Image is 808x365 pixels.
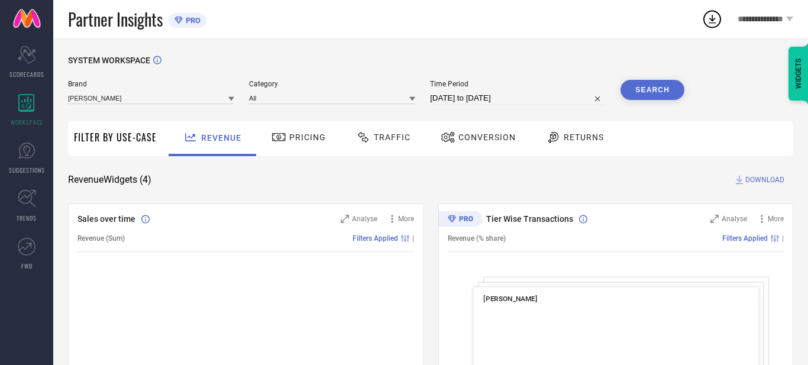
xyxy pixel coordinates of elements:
span: Revenue [201,133,241,143]
span: PRO [183,16,201,25]
span: SYSTEM WORKSPACE [68,56,150,65]
span: Category [249,80,415,88]
div: Open download list [702,8,723,30]
span: Analyse [722,215,747,223]
span: Time Period [430,80,606,88]
span: Analyse [352,215,377,223]
span: Brand [68,80,234,88]
span: Sales over time [77,214,135,224]
span: Filter By Use-Case [74,130,157,144]
span: TRENDS [17,214,37,222]
span: FWD [21,261,33,270]
span: Filters Applied [722,234,768,243]
button: Search [620,80,684,100]
span: Revenue Widgets ( 4 ) [68,174,151,186]
span: Traffic [374,133,411,142]
span: | [782,234,784,243]
span: SUGGESTIONS [9,166,45,175]
span: Returns [564,133,604,142]
div: Premium [438,211,482,229]
span: SCORECARDS [9,70,44,79]
svg: Zoom [710,215,719,223]
span: WORKSPACE [11,118,43,127]
span: More [768,215,784,223]
span: DOWNLOAD [745,174,784,186]
span: Tier Wise Transactions [486,214,573,224]
svg: Zoom [341,215,349,223]
input: Select time period [430,91,606,105]
span: Filters Applied [353,234,398,243]
span: Revenue (Sum) [77,234,125,243]
span: Pricing [289,133,326,142]
span: More [398,215,414,223]
span: | [412,234,414,243]
span: [PERSON_NAME] [483,295,537,303]
span: Partner Insights [68,7,163,31]
span: Revenue (% share) [448,234,506,243]
span: Conversion [458,133,516,142]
